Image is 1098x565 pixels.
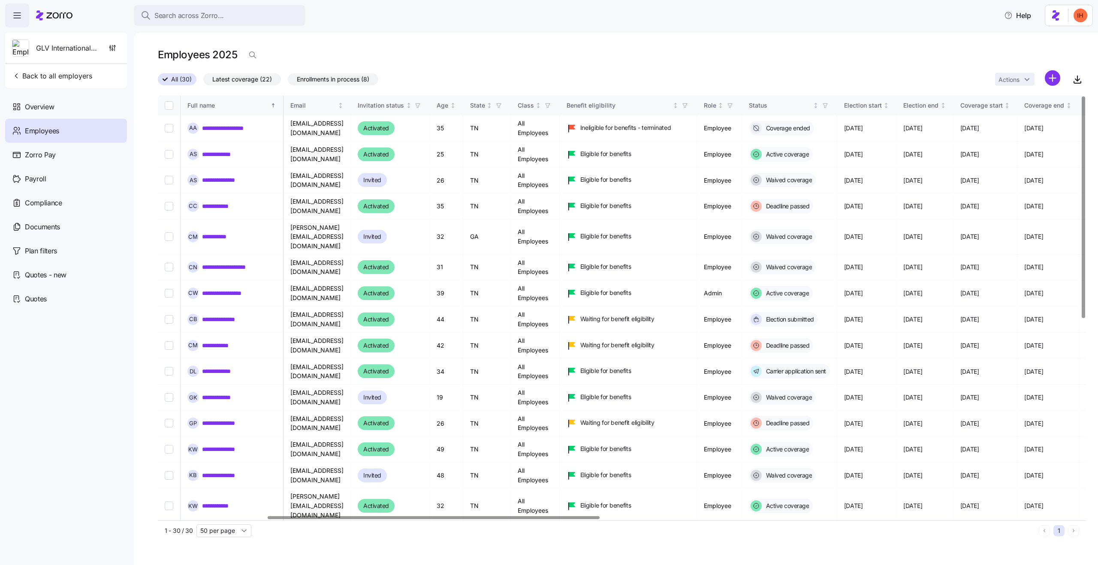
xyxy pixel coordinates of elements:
td: 48 [430,463,463,488]
span: [DATE] [960,232,979,241]
span: [DATE] [960,289,979,298]
span: [DATE] [960,202,979,210]
div: Not sorted [450,102,456,108]
span: [DATE] [960,124,979,132]
span: [DATE] [903,263,922,271]
span: Activated [363,444,389,454]
span: Actions [998,77,1020,83]
span: Eligible for benefits [580,150,631,158]
span: [DATE] [903,202,922,210]
td: 26 [430,411,463,436]
span: [DATE] [844,202,863,210]
input: Select record 5 [165,232,173,241]
span: Ineligible for benefits - terminated [580,123,671,132]
span: Active coverage [763,445,809,454]
td: 26 [430,168,463,193]
div: Not sorted [718,102,724,108]
td: [EMAIL_ADDRESS][DOMAIN_NAME] [284,463,351,488]
span: Overview [25,102,54,112]
span: Invited [363,470,381,481]
span: [DATE] [903,176,922,185]
span: Election submitted [763,315,814,324]
span: [DATE] [844,315,863,324]
span: Activated [363,314,389,325]
button: Help [997,7,1038,24]
a: Employees [5,119,127,143]
td: All Employees [511,307,560,333]
button: Previous page [1039,525,1050,536]
td: 19 [430,385,463,410]
span: [DATE] [903,315,922,324]
button: Search across Zorro... [134,5,305,26]
span: K W [188,503,198,509]
td: Employee [697,255,742,280]
span: [DATE] [1024,232,1043,241]
td: Employee [697,219,742,255]
td: TN [463,255,511,280]
td: All Employees [511,436,560,463]
button: Actions [995,73,1035,86]
span: Compliance [25,198,62,208]
td: [EMAIL_ADDRESS][DOMAIN_NAME] [284,385,351,410]
input: Select all records [165,101,173,110]
span: C M [188,234,198,240]
input: Select record 3 [165,176,173,184]
td: All Employees [511,168,560,193]
span: K B [189,472,197,478]
span: Activated [363,201,389,211]
input: Select record 6 [165,263,173,271]
td: All Employees [511,463,560,488]
span: All (30) [171,74,192,85]
span: Deadline passed [763,341,810,350]
td: All Employees [511,385,560,410]
td: All Employees [511,488,560,523]
th: StateNot sorted [463,96,511,115]
div: Not sorted [1004,102,1010,108]
span: C C [189,203,197,209]
input: Select record 1 [165,124,173,132]
td: [EMAIL_ADDRESS][DOMAIN_NAME] [284,436,351,463]
span: Waiting for benefit eligibility [580,341,655,349]
span: [DATE] [844,419,863,428]
span: Activated [363,501,389,511]
td: 34 [430,358,463,385]
span: [DATE] [1024,445,1043,454]
img: Employer logo [12,40,29,57]
span: A S [190,151,197,157]
td: Employee [697,411,742,436]
span: [DATE] [1024,176,1043,185]
span: [DATE] [960,367,979,376]
span: Waived coverage [763,393,812,402]
span: Invited [363,392,381,403]
td: Employee [697,463,742,488]
td: TN [463,463,511,488]
td: 35 [430,115,463,141]
span: Activated [363,123,389,133]
span: Activated [363,366,389,376]
span: [DATE] [1024,150,1043,159]
span: [DATE] [903,232,922,241]
span: C M [188,343,198,348]
td: All Employees [511,219,560,255]
div: Not sorted [406,102,412,108]
button: Back to all employers [9,67,96,84]
td: All Employees [511,358,560,385]
td: [EMAIL_ADDRESS][DOMAIN_NAME] [284,168,351,193]
th: ClassNot sorted [511,96,560,115]
span: [DATE] [960,315,979,324]
a: Compliance [5,191,127,215]
span: Zorro Pay [25,150,56,160]
input: Select record 8 [165,315,173,324]
span: C W [188,290,198,296]
td: Employee [697,115,742,141]
div: Not sorted [338,102,344,108]
span: [DATE] [844,341,863,350]
td: Employee [697,436,742,463]
td: [PERSON_NAME][EMAIL_ADDRESS][DOMAIN_NAME] [284,488,351,523]
span: Latest coverage (22) [212,74,272,85]
span: Waiting for benefit eligibility [580,418,655,427]
td: TN [463,307,511,333]
span: 1 - 30 / 30 [165,526,193,535]
span: Search across Zorro... [154,10,224,21]
span: [DATE] [903,341,922,350]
